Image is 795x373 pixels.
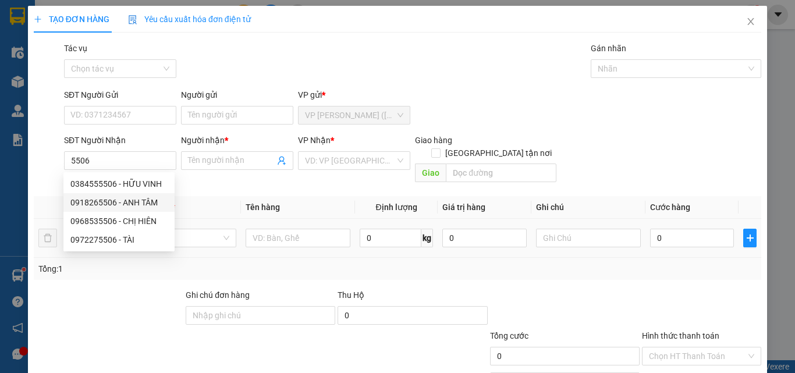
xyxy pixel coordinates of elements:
[246,203,280,212] span: Tên hàng
[181,88,293,101] div: Người gửi
[277,156,286,165] span: user-add
[70,233,168,246] div: 0972275506 - TÀI
[63,193,175,212] div: 0918265506 - ANH TÂM
[246,229,350,247] input: VD: Bàn, Ghế
[338,290,364,300] span: Thu Hộ
[305,106,403,124] span: VP Trần Phú (Hàng)
[442,229,526,247] input: 0
[298,88,410,101] div: VP gửi
[63,175,175,193] div: 0384555506 - HỮU VINH
[746,17,755,26] span: close
[421,229,433,247] span: kg
[743,229,757,247] button: plus
[34,15,109,24] span: TẠO ĐƠN HÀNG
[186,306,335,325] input: Ghi chú đơn hàng
[531,196,645,219] th: Ghi chú
[38,262,308,275] div: Tổng: 1
[441,147,556,159] span: [GEOGRAPHIC_DATA] tận nơi
[415,136,452,145] span: Giao hàng
[591,44,626,53] label: Gán nhãn
[442,203,485,212] span: Giá trị hàng
[642,331,719,340] label: Hình thức thanh toán
[536,229,641,247] input: Ghi Chú
[34,15,42,23] span: plus
[375,203,417,212] span: Định lượng
[70,177,168,190] div: 0384555506 - HỮU VINH
[128,15,137,24] img: icon
[139,229,229,247] span: Khác
[70,215,168,228] div: 0968535506 - CHỊ HIÊN
[70,196,168,209] div: 0918265506 - ANH TÂM
[186,290,250,300] label: Ghi chú đơn hàng
[744,233,756,243] span: plus
[64,88,176,101] div: SĐT Người Gửi
[64,44,87,53] label: Tác vụ
[650,203,690,212] span: Cước hàng
[181,134,293,147] div: Người nhận
[298,136,331,145] span: VP Nhận
[64,134,176,147] div: SĐT Người Nhận
[128,15,251,24] span: Yêu cầu xuất hóa đơn điện tử
[63,212,175,230] div: 0968535506 - CHỊ HIÊN
[734,6,767,38] button: Close
[490,331,528,340] span: Tổng cước
[63,230,175,249] div: 0972275506 - TÀI
[415,164,446,182] span: Giao
[446,164,556,182] input: Dọc đường
[38,229,57,247] button: delete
